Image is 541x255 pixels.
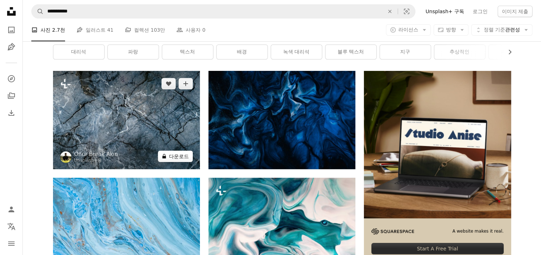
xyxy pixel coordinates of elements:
a: 추상적인 [434,45,485,59]
a: 텍스처 [162,45,213,59]
span: 0 [202,26,206,34]
span: 103만 [150,26,165,34]
a: 컬렉션 103만 [125,19,165,41]
img: file-1705255347840-230a6ab5bca9image [371,228,414,234]
a: 지구 [380,45,431,59]
img: 파란색과 검은 색 추상 그림 [208,71,355,169]
a: 파란색 배경 [489,45,540,59]
button: 방향 [434,24,468,36]
span: 관련성 [484,26,520,33]
a: 대리석 표면의 클로즈업 보기 [53,116,200,123]
form: 사이트 전체에서 이미지 찾기 [31,4,415,19]
button: 다운로드 [158,151,193,162]
a: 사용자 0 [176,19,205,41]
button: 목록을 오른쪽으로 스크롤 [503,45,511,59]
a: Unsplash+ 구독 [421,6,468,17]
a: Onur Burak Akın [74,151,118,158]
button: 시각적 검색 [398,5,415,18]
img: 대리석 표면의 클로즈업 보기 [53,71,200,169]
a: 파랑 [108,45,159,59]
span: 41 [107,26,113,34]
a: 녹색 대리석 [271,45,322,59]
a: 컬렉션 [4,89,18,103]
a: 로그인 / 가입 [4,202,18,217]
a: 대리석 [53,45,104,59]
span: 라이선스 [398,27,418,32]
button: 메뉴 [4,236,18,251]
a: 배경 [217,45,267,59]
a: 홈 — Unsplash [4,4,18,20]
span: 정렬 기준 [484,27,505,32]
button: 좋아요 [161,78,176,89]
button: 라이선스 [386,24,431,36]
img: Onur Burak Akın의 프로필로 이동 [60,151,71,163]
button: 삭제 [382,5,398,18]
span: 방향 [446,27,456,32]
button: 언어 [4,219,18,234]
div: Start A Free Trial [371,243,503,254]
button: 정렬 기준관련성 [471,24,532,36]
span: A website makes it real. [452,228,504,234]
a: 파란색과 검은 색 추상 그림 [208,116,355,123]
a: 로그인 [468,6,492,17]
a: 일러스트 41 [76,19,113,41]
img: file-1705123271268-c3eaf6a79b21image [364,71,511,218]
button: 이미지 제출 [498,6,532,17]
a: 사진 [4,23,18,37]
div: 용 [74,158,118,163]
a: 다운로드 내역 [4,106,18,120]
a: 일러스트 [4,40,18,54]
a: 탐색 [4,72,18,86]
button: Unsplash 검색 [32,5,44,18]
a: Unsplash+ [74,158,98,163]
button: 컬렉션에 추가 [179,78,193,89]
a: 블루 텍스처 [325,45,376,59]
